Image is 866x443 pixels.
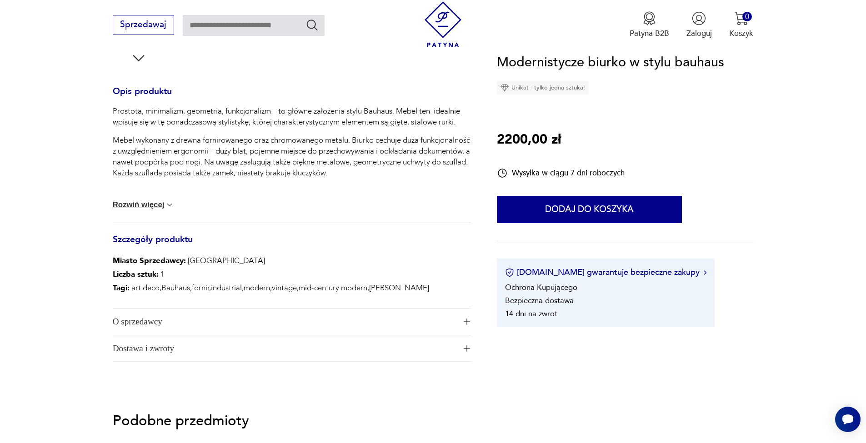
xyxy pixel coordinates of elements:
[734,11,748,25] img: Ikona koszyka
[113,106,471,128] p: Prostota, minimalizm, geometria, funkcjonalizm – to główne założenia stylu Bauhaus. Mebel ten ide...
[642,11,656,25] img: Ikona medalu
[161,283,190,293] a: Bauhaus
[501,84,509,92] img: Ikona diamentu
[113,15,174,35] button: Sprzedawaj
[704,270,706,275] img: Ikona strzałki w prawo
[299,283,367,293] a: mid-century modern
[505,296,574,306] li: Bezpieczna dostawa
[505,267,706,279] button: [DOMAIN_NAME] gwarantuje bezpieczne zakupy
[835,407,861,432] iframe: Smartsupp widget button
[505,309,557,319] li: 14 dni na zwrot
[742,12,752,21] div: 0
[113,309,456,335] span: O sprzedawcy
[113,236,471,254] h3: Szczegóły produktu
[165,200,174,209] img: chevron down
[113,22,174,29] a: Sprzedawaj
[113,414,754,428] p: Podobne przedmioty
[305,18,319,31] button: Szukaj
[113,254,429,268] p: [GEOGRAPHIC_DATA]
[505,283,577,293] li: Ochrona Kupującego
[686,11,712,39] button: Zaloguj
[192,283,209,293] a: fornir
[464,345,470,352] img: Ikona plusa
[497,196,682,224] button: Dodaj do koszyka
[272,283,297,293] a: vintage
[113,335,471,362] button: Ikona plusaDostawa i zwroty
[686,28,712,39] p: Zaloguj
[113,135,471,179] p: Mebel wykonany z drewna fornirowanego oraz chromowanego metalu. Biurko cechuje duża funkcjonalnoś...
[497,129,561,150] p: 2200,00 zł
[497,52,724,73] h1: Modernistycze biurko w stylu bauhaus
[420,1,466,47] img: Patyna - sklep z meblami i dekoracjami vintage
[692,11,706,25] img: Ikonka użytkownika
[369,283,429,293] a: [PERSON_NAME]
[113,283,130,293] b: Tagi:
[729,11,753,39] button: 0Koszyk
[630,28,669,39] p: Patyna B2B
[113,200,175,209] button: Rozwiń więcej
[113,309,471,335] button: Ikona plusaO sprzedawcy
[113,335,456,362] span: Dostawa i zwroty
[464,319,470,325] img: Ikona plusa
[244,283,270,293] a: modern
[497,168,625,179] div: Wysyłka w ciągu 7 dni roboczych
[729,28,753,39] p: Koszyk
[497,81,589,95] div: Unikat - tylko jedna sztuka!
[113,269,159,279] b: Liczba sztuk:
[113,255,186,266] b: Miasto Sprzedawcy :
[113,88,471,106] h3: Opis produktu
[505,268,514,277] img: Ikona certyfikatu
[113,186,471,273] p: Mebel zachowany w oryginalnym, bardzo dobrym stanie z widocznymi śladami czasu. Warto poddać go r...
[113,268,429,281] p: 1
[630,11,669,39] a: Ikona medaluPatyna B2B
[211,283,242,293] a: industrial
[131,283,160,293] a: art deco
[113,281,429,295] p: , , , , , , ,
[630,11,669,39] button: Patyna B2B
